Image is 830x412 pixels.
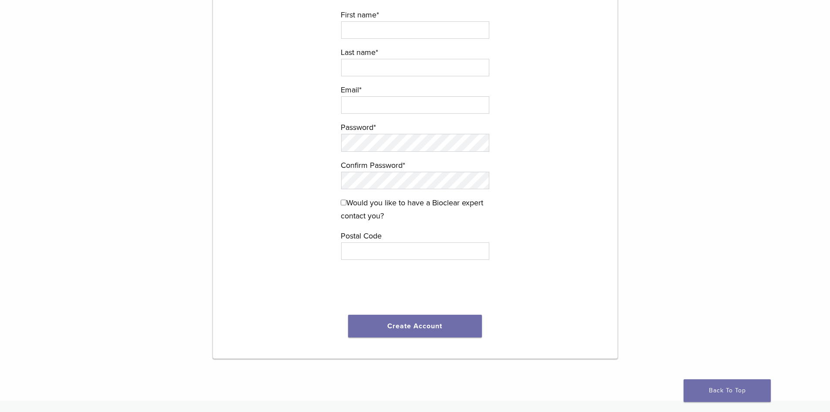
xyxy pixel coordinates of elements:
label: Password [341,121,490,134]
label: Postal Code [341,229,490,242]
label: First name [341,8,490,21]
input: Would you like to have a Bioclear expert contact you? [341,200,346,205]
label: Confirm Password [341,159,490,172]
a: Back To Top [684,379,771,402]
button: Create Account [348,315,482,337]
label: Email [341,83,490,96]
label: Would you like to have a Bioclear expert contact you? [341,196,490,222]
label: Last name [341,46,490,59]
iframe: reCAPTCHA [349,270,481,304]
